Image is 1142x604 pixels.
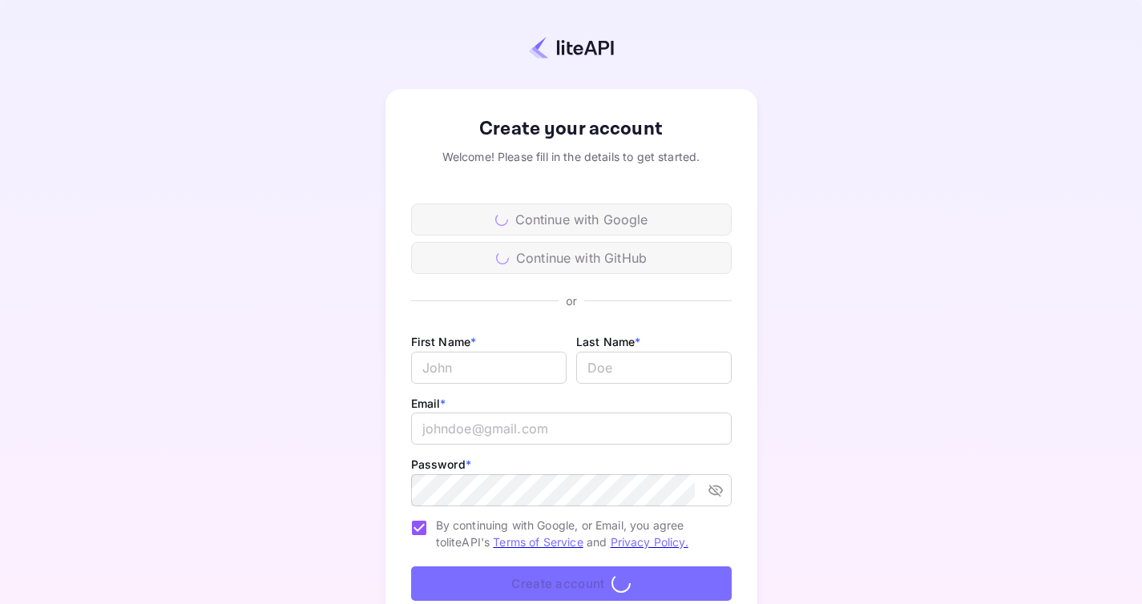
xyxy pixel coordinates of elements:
[576,335,641,348] label: Last Name
[411,335,477,348] label: First Name
[493,535,583,549] a: Terms of Service
[529,36,614,59] img: liteapi
[436,517,719,550] span: By continuing with Google, or Email, you agree to liteAPI's and
[411,242,732,274] div: Continue with GitHub
[611,535,688,549] a: Privacy Policy.
[701,476,730,505] button: toggle password visibility
[411,148,732,165] div: Welcome! Please fill in the details to get started.
[411,115,732,143] div: Create your account
[411,413,732,445] input: johndoe@gmail.com
[576,352,732,384] input: Doe
[411,397,446,410] label: Email
[411,203,732,236] div: Continue with Google
[411,457,471,471] label: Password
[411,352,567,384] input: John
